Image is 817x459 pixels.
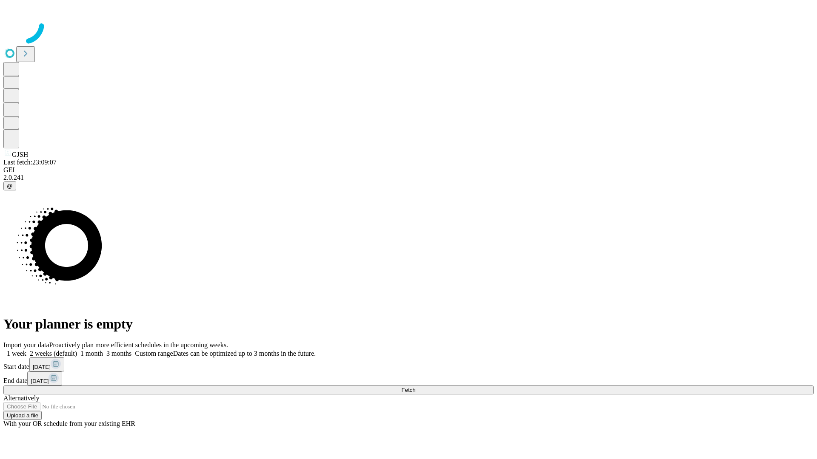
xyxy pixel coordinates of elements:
[3,394,39,402] span: Alternatively
[3,411,42,420] button: Upload a file
[3,385,814,394] button: Fetch
[173,350,316,357] span: Dates can be optimized up to 3 months in the future.
[12,151,28,158] span: GJSH
[3,371,814,385] div: End date
[106,350,131,357] span: 3 months
[3,357,814,371] div: Start date
[3,159,57,166] span: Last fetch: 23:09:07
[80,350,103,357] span: 1 month
[30,350,77,357] span: 2 weeks (default)
[135,350,173,357] span: Custom range
[3,166,814,174] div: GEI
[7,183,13,189] span: @
[401,387,415,393] span: Fetch
[33,364,51,370] span: [DATE]
[3,174,814,181] div: 2.0.241
[29,357,64,371] button: [DATE]
[3,316,814,332] h1: Your planner is empty
[31,378,49,384] span: [DATE]
[7,350,26,357] span: 1 week
[27,371,62,385] button: [DATE]
[3,341,49,348] span: Import your data
[49,341,228,348] span: Proactively plan more efficient schedules in the upcoming weeks.
[3,420,135,427] span: With your OR schedule from your existing EHR
[3,181,16,190] button: @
